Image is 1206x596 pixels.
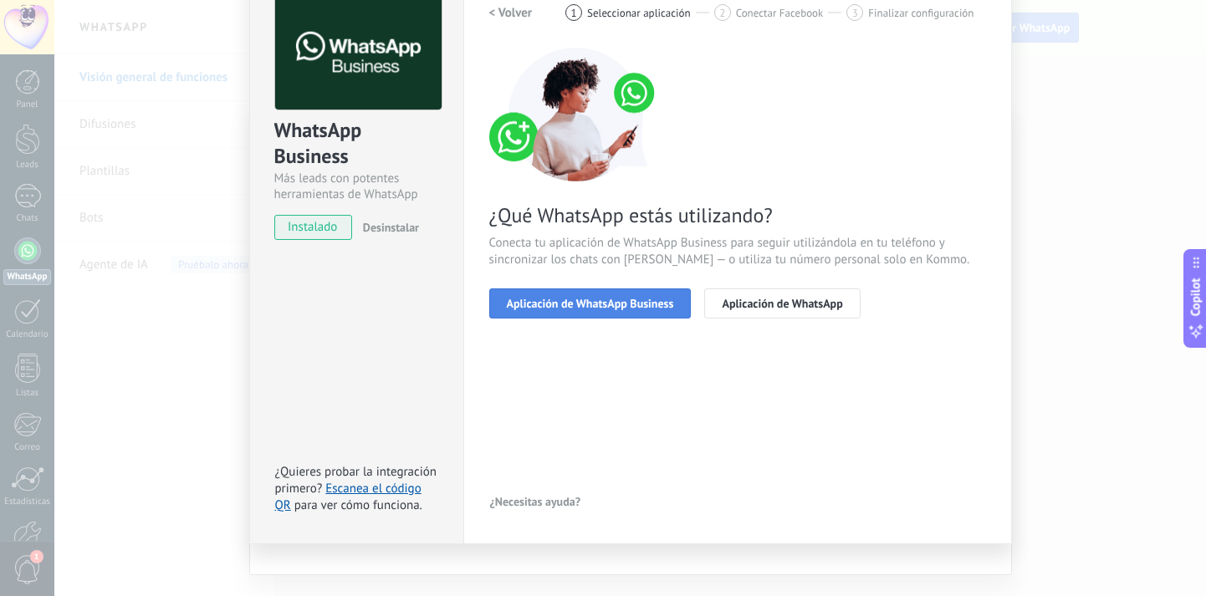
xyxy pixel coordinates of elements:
span: para ver cómo funciona. [294,497,422,513]
span: ¿Quieres probar la integración primero? [275,464,437,497]
span: Desinstalar [363,220,419,235]
button: ¿Necesitas ayuda? [489,489,582,514]
span: ¿Qué WhatsApp estás utilizando? [489,202,986,228]
div: Más leads con potentes herramientas de WhatsApp [274,171,439,202]
span: instalado [275,215,351,240]
button: Aplicación de WhatsApp [704,288,860,318]
button: Aplicación de WhatsApp Business [489,288,692,318]
span: Seleccionar aplicación [587,7,691,19]
span: Finalizar configuración [868,7,973,19]
span: ¿Necesitas ayuda? [490,496,581,507]
a: Escanea el código QR [275,481,422,513]
span: Aplicación de WhatsApp Business [507,298,674,309]
div: WhatsApp Business [274,117,439,171]
span: Copilot [1188,278,1204,316]
span: 2 [719,6,725,20]
img: connect number [489,48,665,181]
span: Aplicación de WhatsApp [722,298,842,309]
span: Conecta tu aplicación de WhatsApp Business para seguir utilizándola en tu teléfono y sincronizar ... [489,235,986,268]
h2: < Volver [489,5,533,21]
span: 1 [571,6,577,20]
button: Desinstalar [356,215,419,240]
span: Conectar Facebook [736,7,824,19]
span: 3 [852,6,858,20]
